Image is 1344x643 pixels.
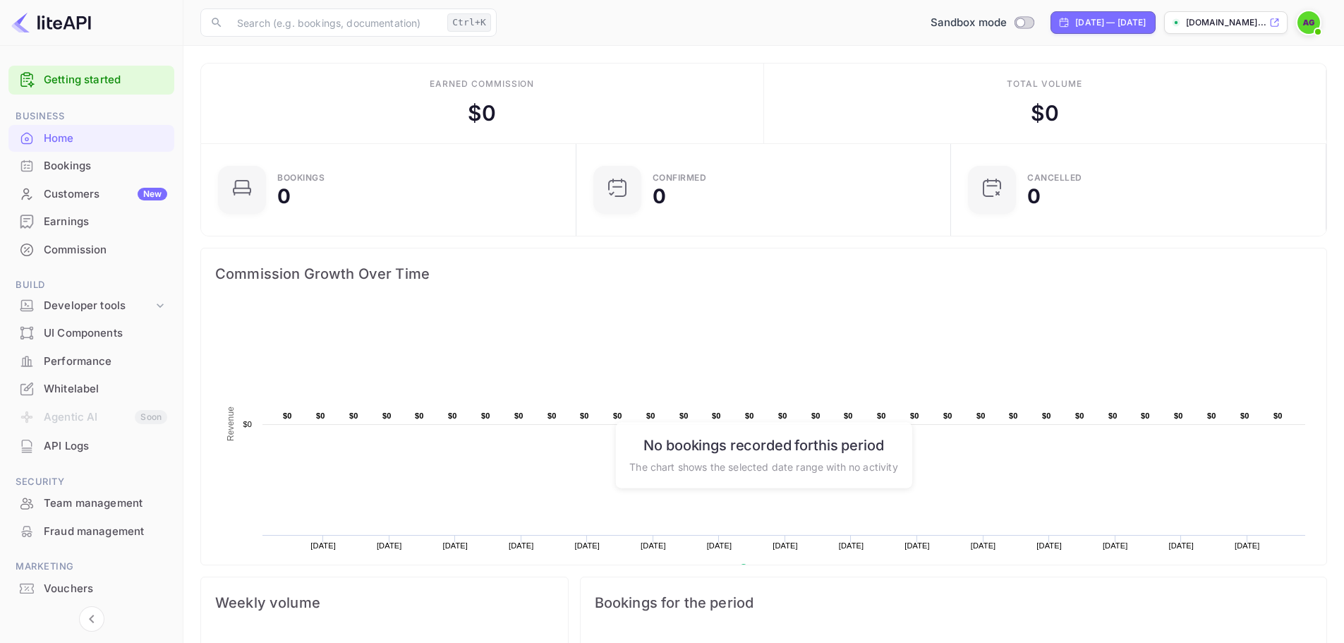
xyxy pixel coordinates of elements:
[44,131,167,147] div: Home
[753,564,789,574] text: Revenue
[1075,16,1146,29] div: [DATE] — [DATE]
[8,490,174,516] a: Team management
[653,174,707,182] div: Confirmed
[316,411,325,420] text: $0
[44,72,167,88] a: Getting started
[8,433,174,459] a: API Logs
[349,411,358,420] text: $0
[8,125,174,152] div: Home
[509,541,534,550] text: [DATE]
[1235,541,1260,550] text: [DATE]
[448,411,457,420] text: $0
[1273,411,1283,420] text: $0
[44,354,167,370] div: Performance
[778,411,787,420] text: $0
[382,411,392,420] text: $0
[44,524,167,540] div: Fraud management
[44,158,167,174] div: Bookings
[415,411,424,420] text: $0
[8,277,174,293] span: Build
[8,320,174,347] div: UI Components
[712,411,721,420] text: $0
[1186,16,1266,29] p: [DOMAIN_NAME]...
[8,575,174,603] div: Vouchers
[943,411,952,420] text: $0
[629,436,897,453] h6: No bookings recorded for this period
[11,11,91,34] img: LiteAPI logo
[8,490,174,517] div: Team management
[447,13,491,32] div: Ctrl+K
[646,411,655,420] text: $0
[8,125,174,151] a: Home
[8,375,174,403] div: Whitelabel
[8,236,174,263] a: Commission
[8,559,174,575] span: Marketing
[8,181,174,207] a: CustomersNew
[1207,411,1216,420] text: $0
[1075,411,1084,420] text: $0
[1240,411,1249,420] text: $0
[277,174,325,182] div: Bookings
[44,298,153,314] div: Developer tools
[44,381,167,397] div: Whitelabel
[514,411,523,420] text: $0
[8,208,174,234] a: Earnings
[1103,541,1128,550] text: [DATE]
[1141,411,1150,420] text: $0
[8,518,174,546] div: Fraud management
[44,325,167,342] div: UI Components
[971,541,996,550] text: [DATE]
[8,109,174,124] span: Business
[575,541,600,550] text: [DATE]
[1108,411,1118,420] text: $0
[629,459,897,474] p: The chart shows the selected date range with no activity
[430,78,534,90] div: Earned commission
[904,541,930,550] text: [DATE]
[925,15,1040,31] div: Switch to Production mode
[931,15,1007,31] span: Sandbox mode
[547,411,557,420] text: $0
[1168,541,1194,550] text: [DATE]
[1027,186,1041,206] div: 0
[215,263,1312,285] span: Commission Growth Over Time
[1009,411,1018,420] text: $0
[44,186,167,203] div: Customers
[8,236,174,264] div: Commission
[377,541,402,550] text: [DATE]
[679,411,689,420] text: $0
[1297,11,1320,34] img: Ajmeet Gulati
[976,411,986,420] text: $0
[1042,411,1051,420] text: $0
[79,606,104,632] button: Collapse navigation
[138,188,167,200] div: New
[595,591,1312,614] span: Bookings for the period
[44,495,167,512] div: Team management
[8,433,174,460] div: API Logs
[8,294,174,318] div: Developer tools
[8,66,174,95] div: Getting started
[468,97,496,129] div: $ 0
[277,186,291,206] div: 0
[8,181,174,208] div: CustomersNew
[839,541,864,550] text: [DATE]
[8,375,174,402] a: Whitelabel
[653,186,666,206] div: 0
[1051,11,1155,34] div: Click to change the date range period
[44,438,167,455] div: API Logs
[1027,174,1082,182] div: CANCELLED
[44,214,167,230] div: Earnings
[8,320,174,346] a: UI Components
[8,348,174,375] div: Performance
[877,411,886,420] text: $0
[1036,541,1062,550] text: [DATE]
[773,541,798,550] text: [DATE]
[243,420,252,428] text: $0
[310,541,336,550] text: [DATE]
[44,242,167,258] div: Commission
[283,411,292,420] text: $0
[442,541,468,550] text: [DATE]
[844,411,853,420] text: $0
[613,411,622,420] text: $0
[745,411,754,420] text: $0
[229,8,442,37] input: Search (e.g. bookings, documentation)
